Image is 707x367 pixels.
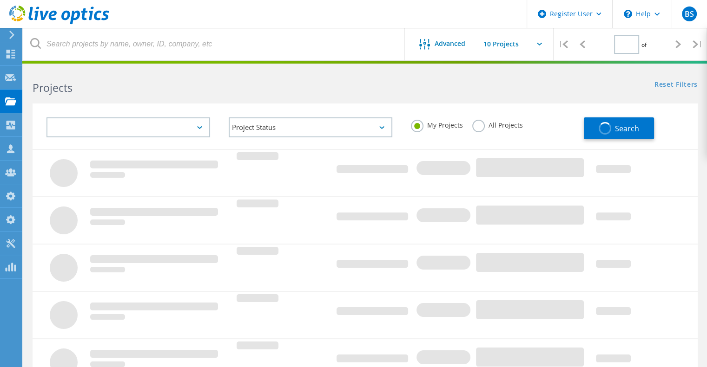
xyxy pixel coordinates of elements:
a: Live Optics Dashboard [9,19,109,26]
span: Advanced [435,40,465,47]
label: My Projects [411,120,463,129]
span: Search [615,123,639,134]
div: Project Status [229,117,392,137]
a: Reset Filters [654,81,698,89]
b: Projects [33,80,73,95]
span: BS [684,10,694,18]
button: Search [584,117,654,139]
label: All Projects [472,120,523,129]
svg: \n [624,10,632,18]
span: of [641,41,647,49]
div: | [688,28,707,61]
input: Search projects by name, owner, ID, company, etc [23,28,405,60]
div: | [554,28,573,61]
